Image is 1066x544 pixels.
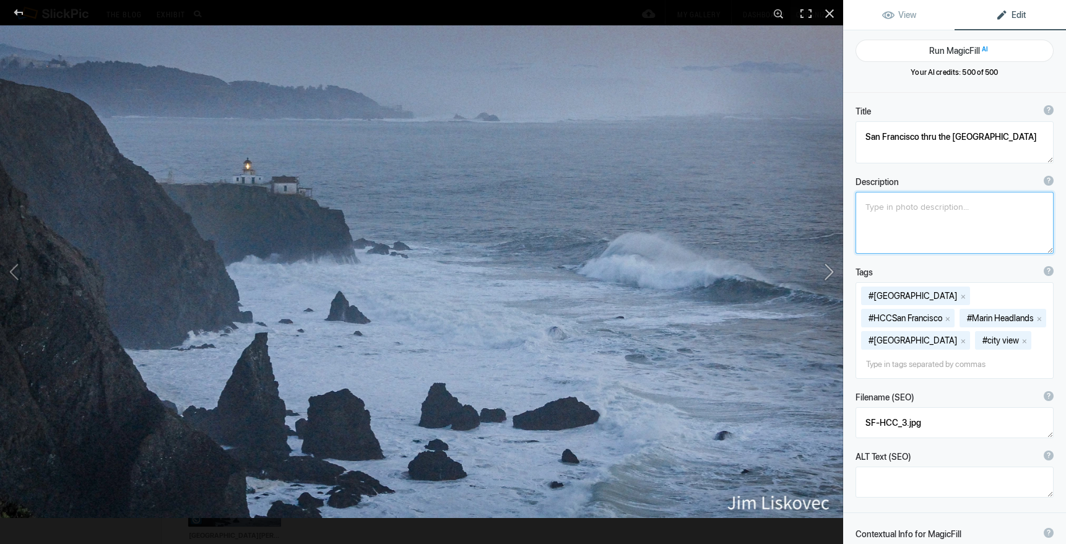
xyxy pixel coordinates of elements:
div: ? [1044,176,1054,186]
div: ? [1044,391,1054,401]
span: Your AI credits: 500 of 500 [911,68,998,77]
mat-chip: #Marin Headlands [960,309,1046,327]
div: ? [1044,266,1054,276]
mat-chip: #[GEOGRAPHIC_DATA] [861,331,970,350]
mat-chip: #HCCSan Francisco [861,309,955,327]
button: x [1020,336,1029,345]
b: Title [856,105,871,118]
div: ? [1044,528,1054,538]
mat-chip: #[GEOGRAPHIC_DATA] [861,287,970,305]
span: AI [982,45,988,54]
button: Next (arrow right) [750,174,843,369]
span: Edit [995,10,1026,20]
button: x [1035,314,1044,322]
div: ? [1044,451,1054,460]
button: x [959,336,968,345]
b: Contextual Info for MagicFill [856,528,961,540]
input: Type in tags separated by commas [862,353,1047,375]
span: View [882,10,916,20]
button: x [943,314,952,322]
button: Run MagicFillAI [856,40,1054,62]
b: Filename (SEO) [856,391,914,404]
mat-chip: #city view [975,331,1031,350]
b: Description [856,176,899,188]
div: ? [1044,105,1054,115]
b: Tags [856,266,873,278]
button: x [959,291,968,300]
b: ALT Text (SEO) [856,451,911,463]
